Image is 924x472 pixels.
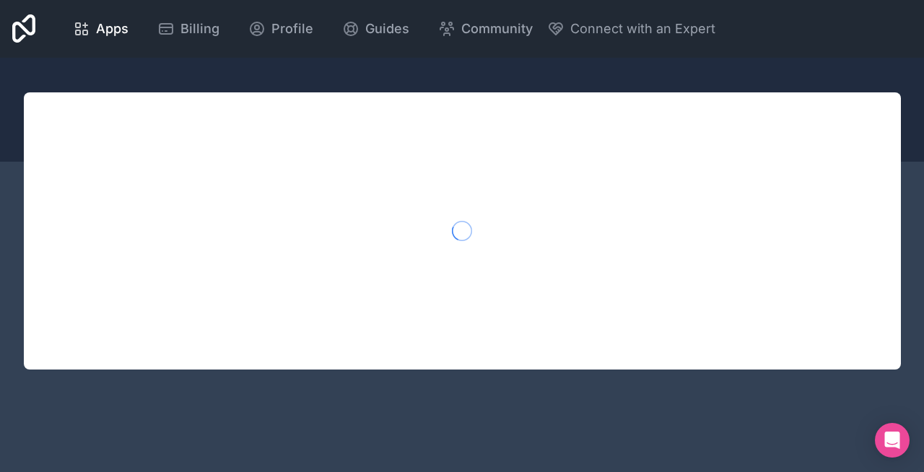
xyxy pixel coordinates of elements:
a: Billing [146,13,231,45]
span: Profile [271,19,313,39]
span: Apps [96,19,128,39]
a: Community [427,13,544,45]
a: Apps [61,13,140,45]
a: Profile [237,13,325,45]
a: Guides [331,13,421,45]
button: Connect with an Expert [547,19,715,39]
div: Open Intercom Messenger [875,423,910,458]
span: Community [461,19,533,39]
span: Guides [365,19,409,39]
span: Connect with an Expert [570,19,715,39]
span: Billing [180,19,219,39]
